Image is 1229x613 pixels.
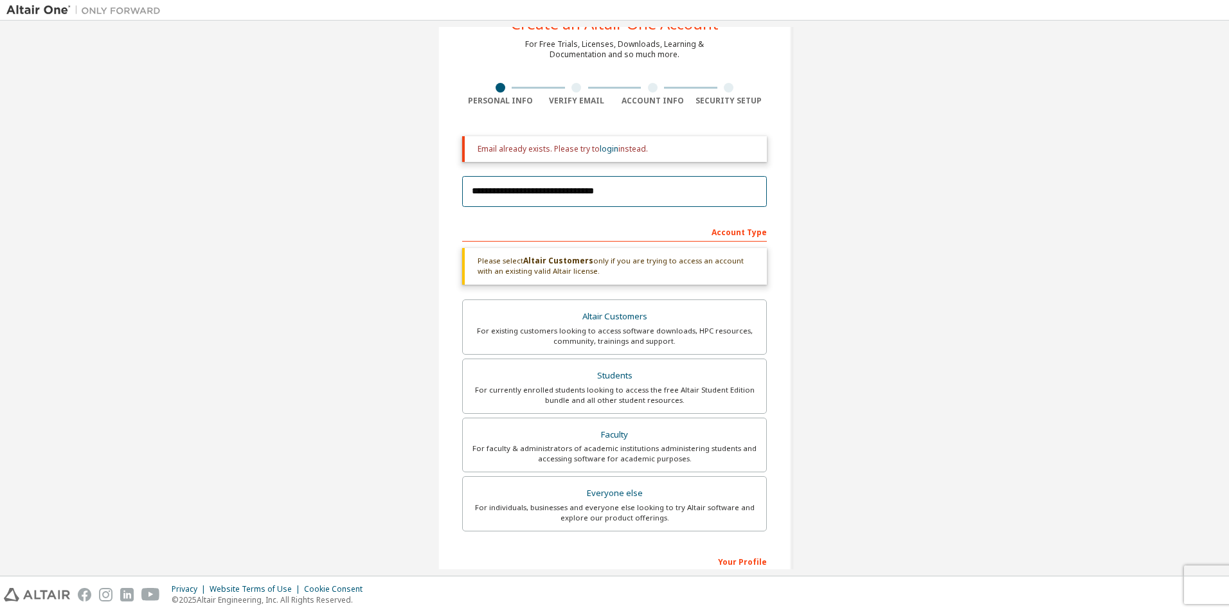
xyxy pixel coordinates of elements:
img: Altair One [6,4,167,17]
div: For currently enrolled students looking to access the free Altair Student Edition bundle and all ... [471,385,758,405]
img: instagram.svg [99,588,112,601]
p: © 2025 Altair Engineering, Inc. All Rights Reserved. [172,594,370,605]
b: Altair Customers [523,255,593,266]
div: Cookie Consent [304,584,370,594]
img: facebook.svg [78,588,91,601]
div: Account Info [614,96,691,106]
div: Create an Altair One Account [511,16,719,31]
div: For Free Trials, Licenses, Downloads, Learning & Documentation and so much more. [525,39,704,60]
div: For faculty & administrators of academic institutions administering students and accessing softwa... [471,443,758,464]
div: Verify Email [539,96,615,106]
div: Personal Info [462,96,539,106]
div: Account Type [462,221,767,242]
div: Email already exists. Please try to instead. [478,144,757,154]
img: linkedin.svg [120,588,134,601]
div: Your Profile [462,551,767,571]
div: Students [471,367,758,385]
img: altair_logo.svg [4,588,70,601]
div: Security Setup [691,96,767,106]
img: youtube.svg [141,588,160,601]
div: Everyone else [471,484,758,502]
div: Website Terms of Use [210,584,304,594]
div: Privacy [172,584,210,594]
a: login [600,143,618,154]
div: Please select only if you are trying to access an account with an existing valid Altair license. [462,248,767,285]
div: Altair Customers [471,308,758,326]
div: For existing customers looking to access software downloads, HPC resources, community, trainings ... [471,326,758,346]
div: Faculty [471,426,758,444]
div: For individuals, businesses and everyone else looking to try Altair software and explore our prod... [471,502,758,523]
